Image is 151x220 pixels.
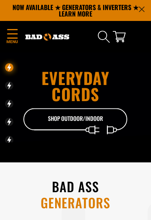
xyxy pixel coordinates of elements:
[25,33,70,41] img: Bad Ass Extension Cords
[97,30,110,43] summary: Search
[6,178,145,211] h2: BAD ASS
[6,39,18,45] span: Menu
[6,27,18,46] summary: Menu
[22,69,129,102] h1: Everyday cords
[6,195,145,211] span: GENERATORS
[23,108,128,131] a: Shop Outdoor/Indoor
